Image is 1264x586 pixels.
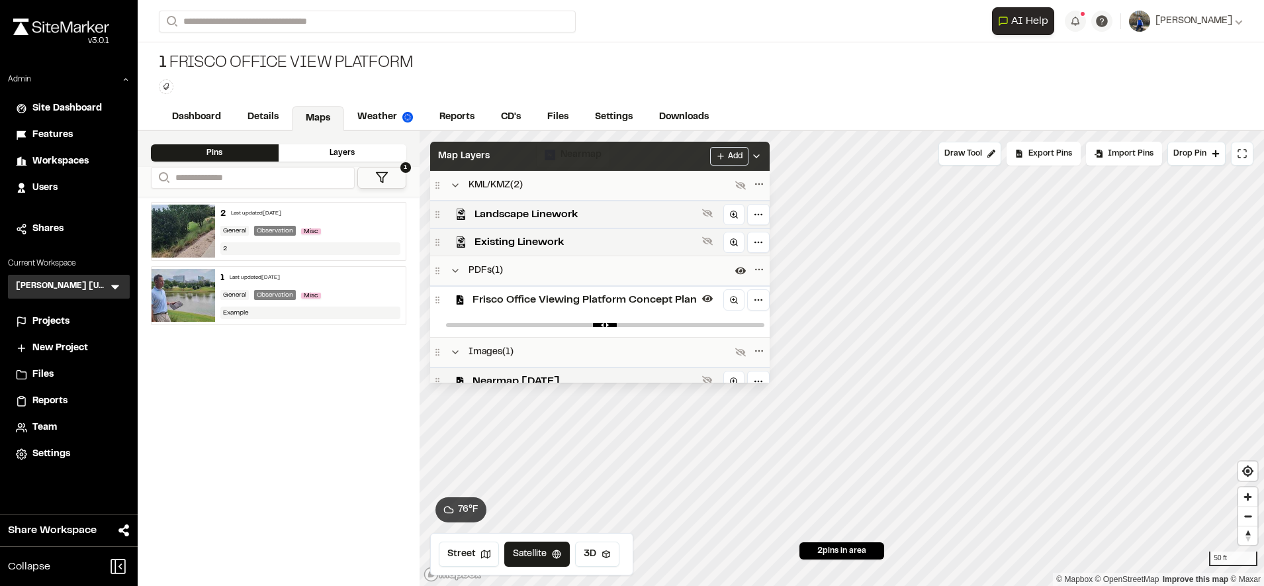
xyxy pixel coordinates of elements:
[1238,487,1257,507] span: Zoom in
[16,367,122,382] a: Files
[1129,11,1243,32] button: [PERSON_NAME]
[16,420,122,435] a: Team
[1011,13,1048,29] span: AI Help
[159,53,412,74] div: Frisco Office View Platform
[16,101,122,116] a: Site Dashboard
[469,264,503,278] span: PDFs ( 1 )
[455,236,467,248] img: kml_black_icon64.png
[279,144,406,162] div: Layers
[32,154,89,169] span: Workspaces
[723,204,745,225] a: Zoom to layer
[723,371,745,392] a: Zoom to layer
[1163,575,1228,584] a: Map feedback
[8,522,97,538] span: Share Workspace
[16,447,122,462] a: Settings
[16,280,109,293] h3: [PERSON_NAME] [US_STATE]
[700,372,715,388] button: Show layer
[455,209,467,220] img: kml_black_icon64.png
[534,105,582,130] a: Files
[301,228,321,234] span: Misc
[292,106,344,131] a: Maps
[159,105,234,130] a: Dashboard
[458,503,478,517] span: 76 ° F
[301,293,321,299] span: Misc
[151,144,279,162] div: Pins
[16,181,122,195] a: Users
[1209,552,1257,566] div: 50 ft
[426,105,488,130] a: Reports
[700,291,715,307] button: Hide layer
[8,73,31,85] p: Admin
[1230,575,1261,584] a: Maxar
[1155,14,1232,28] span: [PERSON_NAME]
[469,345,514,360] span: Images ( 1 )
[220,226,249,236] div: General
[700,233,715,249] button: Show layer
[1129,11,1150,32] img: User
[8,559,50,575] span: Collapse
[16,128,122,142] a: Features
[1028,148,1072,160] span: Export Pins
[1238,462,1257,481] button: Find my location
[439,542,499,567] button: Street
[504,542,570,567] button: Satellite
[16,222,122,236] a: Shares
[1056,575,1093,584] a: Mapbox
[474,207,697,222] span: Landscape Linework
[344,105,426,130] a: Weather
[1238,526,1257,545] button: Reset bearing to north
[1108,148,1153,160] span: Import Pins
[1007,142,1081,166] div: No pins available to export
[400,162,411,173] span: 1
[152,205,215,258] img: file
[1173,148,1206,160] span: Drop Pin
[32,101,102,116] span: Site Dashboard
[488,105,534,130] a: CD's
[357,167,406,189] button: 1
[32,128,73,142] span: Features
[700,205,715,221] button: Show layer
[32,341,88,356] span: New Project
[1167,142,1226,166] button: Drop Pin
[32,222,64,236] span: Shares
[1095,575,1159,584] a: OpenStreetMap
[220,208,226,220] div: 2
[32,394,68,409] span: Reports
[16,341,122,356] a: New Project
[220,272,224,284] div: 1
[254,226,296,236] div: Observation
[582,105,646,130] a: Settings
[944,148,982,160] span: Draw Tool
[438,149,490,164] span: Map Layers
[1086,142,1162,166] div: Import Pins into your project
[469,178,523,193] span: KML/KMZ ( 2 )
[817,545,866,557] span: 2 pins in area
[575,542,619,567] button: 3D
[474,234,697,250] span: Existing Linework
[16,394,122,409] a: Reports
[159,11,183,32] button: Search
[473,373,697,389] span: Nearmap [DATE]
[938,142,1001,166] button: Draw Tool
[992,7,1054,35] button: Open AI Assistant
[32,447,70,462] span: Settings
[16,315,122,329] a: Projects
[32,315,69,329] span: Projects
[8,258,130,269] p: Current Workspace
[13,19,109,35] img: rebrand.png
[220,307,400,319] div: Example
[992,7,1060,35] div: Open AI Assistant
[728,150,743,162] span: Add
[32,181,58,195] span: Users
[231,210,281,218] div: Last updated [DATE]
[435,497,486,522] button: 76°F
[710,147,748,166] button: Add
[424,567,482,582] a: Mapbox logo
[151,167,175,189] button: Search
[473,292,697,308] span: Frisco Office Viewing Platform Concept Plan
[1238,507,1257,526] button: Zoom out
[1238,507,1257,526] span: Zoom out
[220,290,249,300] div: General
